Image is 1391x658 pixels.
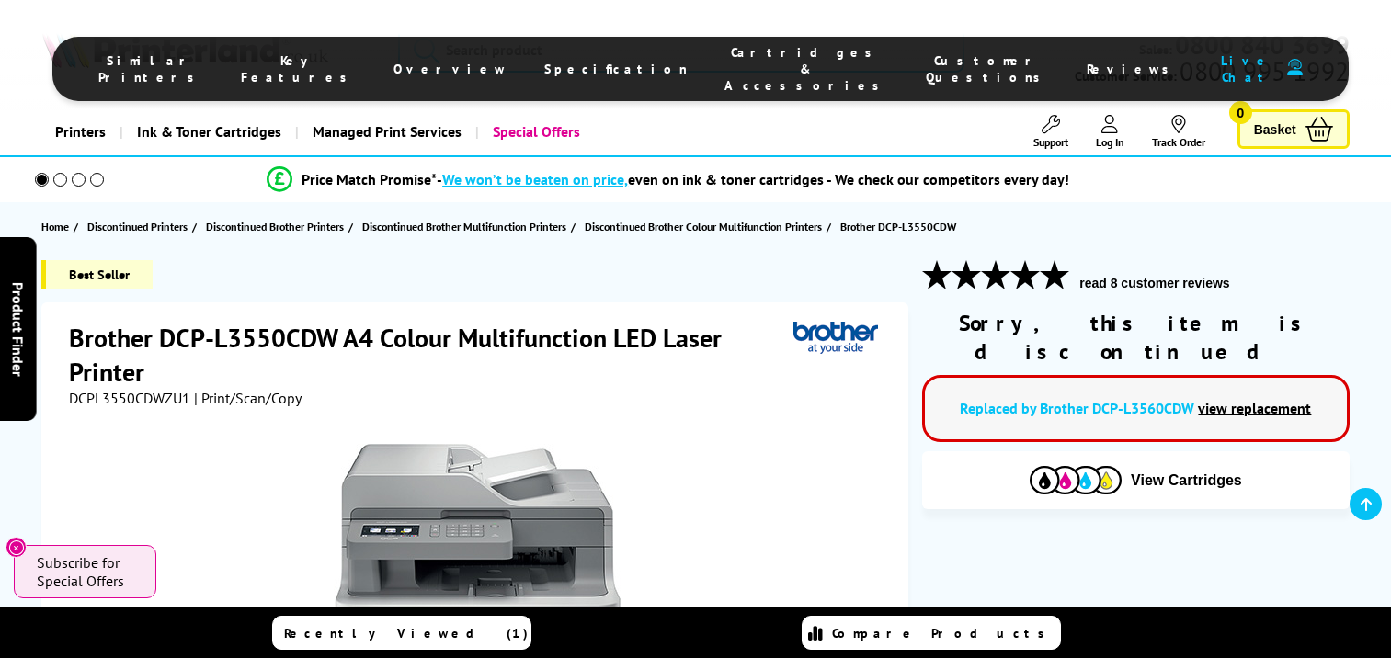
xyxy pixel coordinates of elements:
[840,217,961,236] a: Brother DCP-L3550CDW
[437,170,1069,188] div: - even on ink & toner cartridges - We check our competitors every day!
[194,389,302,407] span: | Print/Scan/Copy
[585,217,827,236] a: Discontinued Brother Colour Multifunction Printers
[98,52,204,85] span: Similar Printers
[1229,101,1252,124] span: 0
[284,625,529,641] span: Recently Viewed (1)
[6,537,27,558] button: Close
[206,217,348,236] a: Discontinued Brother Printers
[1131,472,1242,489] span: View Cartridges
[475,108,594,155] a: Special Offers
[793,321,878,355] img: Brother
[120,108,295,155] a: Ink & Toner Cartridges
[41,260,153,289] span: Best Seller
[1152,115,1205,149] a: Track Order
[1096,135,1124,149] span: Log In
[362,217,571,236] a: Discontinued Brother Multifunction Printers
[724,44,889,94] span: Cartridges & Accessories
[1096,115,1124,149] a: Log In
[302,170,437,188] span: Price Match Promise*
[41,217,69,236] span: Home
[922,309,1349,366] div: Sorry, this item is discontinued
[393,61,507,77] span: Overview
[936,465,1335,495] button: View Cartridges
[544,61,688,77] span: Specification
[1087,61,1179,77] span: Reviews
[1215,52,1278,85] span: Live Chat
[9,282,28,377] span: Product Finder
[206,217,344,236] span: Discontinued Brother Printers
[960,399,1194,417] a: Replaced by Brother DCP-L3560CDW
[241,52,357,85] span: Key Features
[840,217,956,236] span: Brother DCP-L3550CDW
[362,217,566,236] span: Discontinued Brother Multifunction Printers
[69,321,793,389] h1: Brother DCP-L3550CDW A4 Colour Multifunction LED Laser Printer
[442,170,628,188] span: We won’t be beaten on price,
[585,217,822,236] span: Discontinued Brother Colour Multifunction Printers
[87,217,188,236] span: Discontinued Printers
[1287,59,1303,76] img: user-headset-duotone.svg
[802,616,1061,650] a: Compare Products
[137,108,281,155] span: Ink & Toner Cartridges
[1254,117,1296,142] span: Basket
[1198,399,1311,417] a: view replacement
[87,217,192,236] a: Discontinued Printers
[37,553,138,590] span: Subscribe for Special Offers
[69,389,190,407] span: DCPL3550CDWZU1
[1033,115,1068,149] a: Support
[295,108,475,155] a: Managed Print Services
[1074,275,1235,291] button: read 8 customer reviews
[926,52,1050,85] span: Customer Questions
[272,616,531,650] a: Recently Viewed (1)
[1030,466,1122,494] img: Cartridges
[41,108,120,155] a: Printers
[9,164,1327,196] li: modal_Promise
[832,625,1055,641] span: Compare Products
[1033,135,1068,149] span: Support
[1237,109,1350,149] a: Basket 0
[41,217,74,236] a: Home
